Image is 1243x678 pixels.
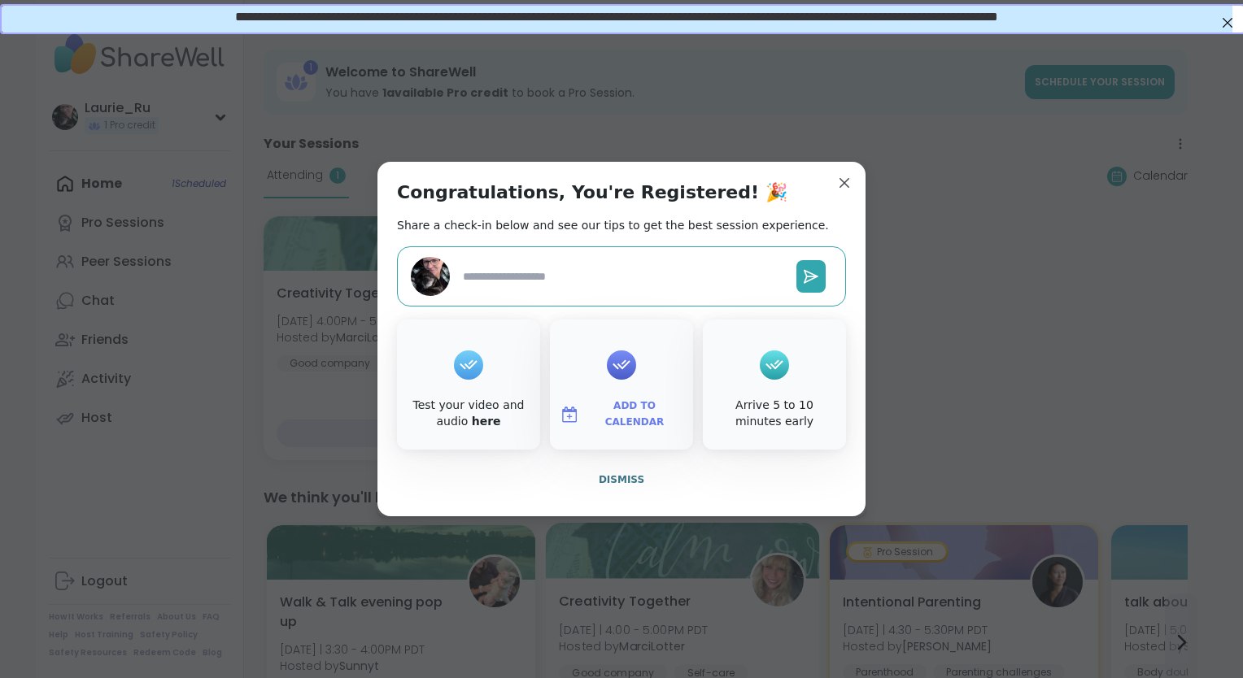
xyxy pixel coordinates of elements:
[397,463,846,497] button: Dismiss
[599,474,644,485] span: Dismiss
[397,217,829,233] h2: Share a check-in below and see our tips to get the best session experience.
[411,257,450,296] img: Laurie_Ru
[400,398,537,429] div: Test your video and audio
[472,415,501,428] a: here
[586,398,683,430] span: Add to Calendar
[560,405,579,424] img: ShareWell Logomark
[397,181,787,204] h1: Congratulations, You're Registered! 🎉
[553,398,690,432] button: Add to Calendar
[706,398,843,429] div: Arrive 5 to 10 minutes early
